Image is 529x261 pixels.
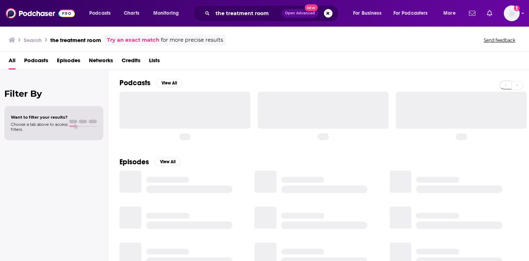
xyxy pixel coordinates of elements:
[213,8,282,19] input: Search podcasts, credits, & more...
[57,55,80,69] a: Episodes
[148,8,188,19] button: open menu
[282,9,318,18] button: Open AdvancedNew
[393,8,428,18] span: For Podcasters
[153,8,179,18] span: Monitoring
[6,6,75,20] img: Podchaser - Follow, Share and Rate Podcasts
[124,8,139,18] span: Charts
[285,12,315,15] span: Open Advanced
[484,7,495,19] a: Show notifications dropdown
[89,8,110,18] span: Podcasts
[119,78,182,87] a: PodcastsView All
[200,5,345,22] div: Search podcasts, credits, & more...
[514,5,520,11] svg: Add a profile image
[119,157,181,166] a: EpisodesView All
[11,115,68,120] span: Want to filter your results?
[156,79,182,87] button: View All
[9,55,15,69] a: All
[504,5,520,21] button: Show profile menu
[4,88,103,99] h2: Filter By
[504,5,520,21] img: User Profile
[107,36,159,44] a: Try an exact match
[353,8,381,18] span: For Business
[155,157,181,166] button: View All
[149,55,160,69] a: Lists
[305,4,318,11] span: New
[11,122,68,132] span: Choose a tab above to access filters.
[438,8,465,19] button: open menu
[122,55,140,69] a: Credits
[84,8,120,19] button: open menu
[119,157,149,166] h2: Episodes
[24,37,42,43] h3: Search
[119,78,150,87] h2: Podcasts
[504,5,520,21] span: Logged in as AutumnKatie
[389,8,438,19] button: open menu
[161,36,223,44] span: for more precise results
[443,8,456,18] span: More
[466,7,478,19] a: Show notifications dropdown
[89,55,113,69] a: Networks
[119,8,144,19] a: Charts
[348,8,390,19] button: open menu
[481,37,517,43] button: Send feedback
[24,55,48,69] a: Podcasts
[50,37,101,43] h3: the treatment room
